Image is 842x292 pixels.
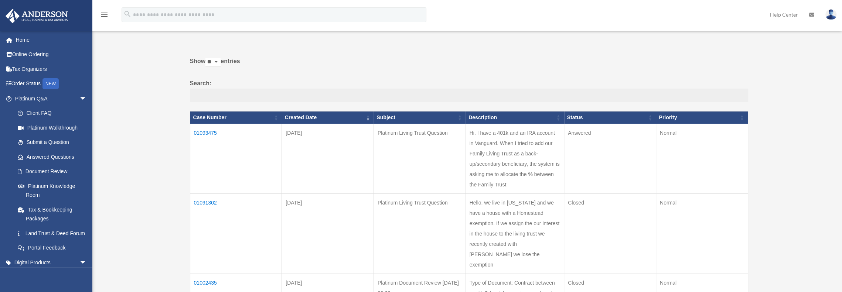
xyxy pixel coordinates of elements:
[10,106,94,121] a: Client FAQ
[374,193,466,274] td: Platinum Living Trust Question
[10,179,94,202] a: Platinum Knowledge Room
[123,10,132,18] i: search
[10,164,94,179] a: Document Review
[282,124,374,193] td: [DATE]
[5,32,98,47] a: Home
[190,89,748,103] input: Search:
[10,241,94,255] a: Portal Feedback
[10,202,94,226] a: Tax & Bookkeeping Packages
[190,78,748,103] label: Search:
[656,193,748,274] td: Normal
[564,111,656,124] th: Status: activate to sort column ascending
[5,255,98,270] a: Digital Productsarrow_drop_down
[10,150,91,164] a: Answered Questions
[466,124,564,193] td: Hi. I have a 401k and an IRA account in Vanguard. When I tried to add our Family Living Trust as ...
[190,56,748,74] label: Show entries
[3,9,70,23] img: Anderson Advisors Platinum Portal
[374,111,466,124] th: Subject: activate to sort column ascending
[5,62,98,76] a: Tax Organizers
[42,78,59,89] div: NEW
[190,111,282,124] th: Case Number: activate to sort column ascending
[100,13,109,19] a: menu
[564,193,656,274] td: Closed
[190,193,282,274] td: 01091302
[825,9,836,20] img: User Pic
[5,91,94,106] a: Platinum Q&Aarrow_drop_down
[656,124,748,193] td: Normal
[564,124,656,193] td: Answered
[10,226,94,241] a: Land Trust & Deed Forum
[466,193,564,274] td: Hello, we live in [US_STATE] and we have a house with a Homestead exemption. If we assign the our...
[282,193,374,274] td: [DATE]
[190,124,282,193] td: 01093475
[205,58,221,66] select: Showentries
[374,124,466,193] td: Platinum Living Trust Question
[10,120,94,135] a: Platinum Walkthrough
[282,111,374,124] th: Created Date: activate to sort column ascending
[100,10,109,19] i: menu
[466,111,564,124] th: Description: activate to sort column ascending
[10,135,94,150] a: Submit a Question
[656,111,748,124] th: Priority: activate to sort column ascending
[79,255,94,270] span: arrow_drop_down
[79,91,94,106] span: arrow_drop_down
[5,47,98,62] a: Online Ordering
[5,76,98,92] a: Order StatusNEW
